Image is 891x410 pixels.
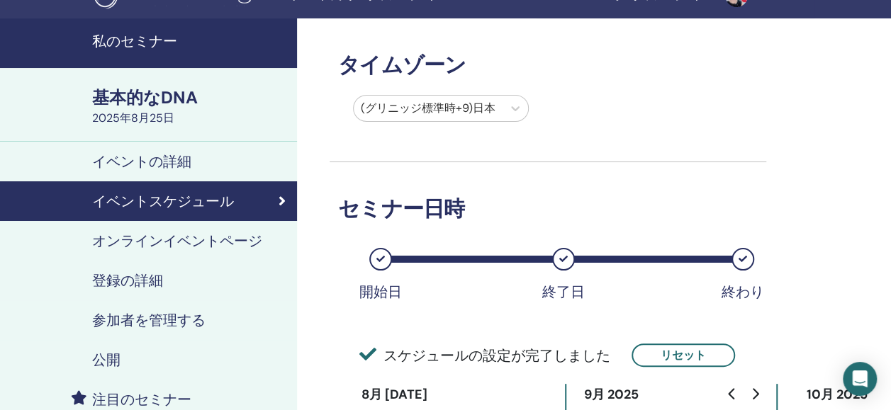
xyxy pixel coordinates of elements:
[92,193,234,210] h4: イベントスケジュール
[330,52,766,78] h3: タイムゾーン
[632,343,735,367] button: リセット
[349,384,439,406] div: 8月 [DATE]
[92,33,288,50] h4: 私のセミナー
[84,86,297,127] a: 基本的なDNA2025年8月25日
[92,391,191,408] h4: 注目のセミナー
[572,384,650,406] div: 9月 2025
[92,351,121,368] h4: 公開
[92,86,288,110] div: 基本的なDNA
[528,283,599,300] div: 終了日
[383,346,610,365] font: スケジュールの設定が完了しました
[92,312,206,329] h4: 参加者を管理する
[330,196,766,222] h3: セミナー日時
[721,380,744,408] button: 前月に移動
[707,283,778,300] div: 終わり
[92,272,163,289] h4: 登録の詳細
[795,384,879,406] div: 10月 2025
[744,380,766,408] button: 来月へ
[843,362,877,396] div: インターコムメッセンジャーを開く
[92,153,191,170] h4: イベントの詳細
[345,283,416,300] div: 開始日
[92,232,262,249] h4: オンラインイベントページ
[92,110,288,127] div: 2025年8月25日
